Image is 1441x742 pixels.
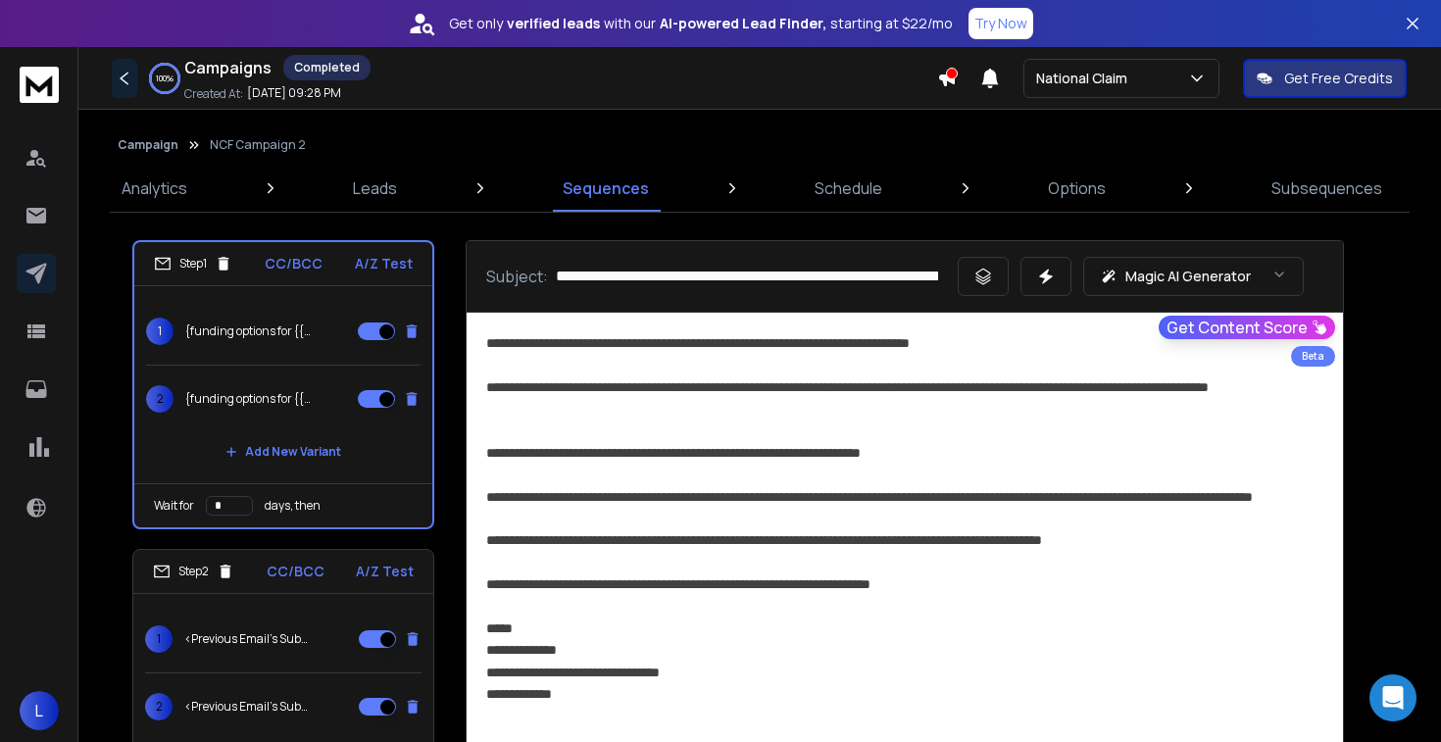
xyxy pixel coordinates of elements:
[341,165,409,212] a: Leads
[1284,69,1393,88] p: Get Free Credits
[20,691,59,730] button: L
[184,56,272,79] h1: Campaigns
[1036,165,1118,212] a: Options
[184,631,310,647] p: <Previous Email's Subject>
[1369,674,1416,721] div: Open Intercom Messenger
[265,254,323,273] p: CC/BCC
[551,165,661,212] a: Sequences
[210,432,357,471] button: Add New Variant
[146,385,174,413] span: 2
[353,176,397,200] p: Leads
[969,8,1033,39] button: Try Now
[185,391,311,407] p: {funding options for {{companyName}} | {{companyName}}’s job funding | faster cash flow for {{com...
[154,498,194,514] p: Wait for
[184,86,243,102] p: Created At:
[283,55,371,80] div: Completed
[146,318,174,345] span: 1
[247,85,341,101] p: [DATE] 09:28 PM
[974,14,1027,33] p: Try Now
[660,14,826,33] strong: AI-powered Lead Finder,
[1125,267,1251,286] p: Magic AI Generator
[122,176,187,200] p: Analytics
[449,14,953,33] p: Get only with our starting at $22/mo
[118,137,178,153] button: Campaign
[265,498,321,514] p: days, then
[132,240,434,529] li: Step1CC/BCCA/Z Test1{funding options for {{companyName}} | {{companyName}}’s job funding | faster...
[1260,165,1394,212] a: Subsequences
[815,176,882,200] p: Schedule
[145,625,173,653] span: 1
[1291,346,1335,367] div: Beta
[154,255,232,272] div: Step 1
[1036,69,1135,88] p: National Claim
[153,563,234,580] div: Step 2
[185,323,311,339] p: {funding options for {{companyName}} | {{companyName}}’s job funding | faster cash flow for {{com...
[145,693,173,720] span: 2
[267,562,324,581] p: CC/BCC
[1159,316,1335,339] button: Get Content Score
[1048,176,1106,200] p: Options
[355,254,413,273] p: A/Z Test
[184,699,310,715] p: <Previous Email's Subject>
[507,14,600,33] strong: verified leads
[563,176,649,200] p: Sequences
[110,165,199,212] a: Analytics
[1271,176,1382,200] p: Subsequences
[156,73,174,84] p: 100 %
[1083,257,1304,296] button: Magic AI Generator
[803,165,894,212] a: Schedule
[486,265,548,288] p: Subject:
[20,67,59,103] img: logo
[1243,59,1407,98] button: Get Free Credits
[210,137,306,153] p: NCF Campaign 2
[356,562,414,581] p: A/Z Test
